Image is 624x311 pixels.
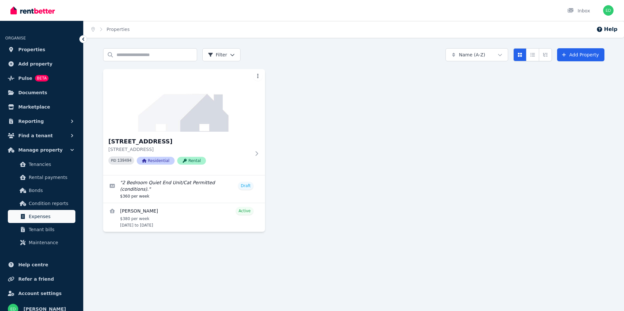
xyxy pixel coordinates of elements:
span: Reporting [18,117,44,125]
span: Maintenance [29,239,73,246]
a: Condition reports [8,197,75,210]
span: Marketplace [18,103,50,111]
div: View options [513,48,552,61]
button: Reporting [5,115,78,128]
img: 7/612 Cross Road, South Plympton [103,69,265,132]
span: Pulse [18,74,32,82]
a: 7/612 Cross Road, South Plympton[STREET_ADDRESS][STREET_ADDRESS]PID 139494ResidentialRental [103,69,265,175]
span: Properties [18,46,45,53]
a: Documents [5,86,78,99]
span: Residential [137,157,175,165]
button: Find a tenant [5,129,78,142]
a: Help centre [5,258,78,271]
button: Expanded list view [539,48,552,61]
span: ORGANISE [5,36,26,40]
a: View details for Prue Tait [103,203,265,232]
button: Compact list view [526,48,539,61]
img: RentBetter [10,6,55,15]
a: Edit listing: 2 Bedroom Quiet End Unit/Cat Permitted (conditions). [103,175,265,203]
span: Name (A-Z) [459,52,485,58]
a: Maintenance [8,236,75,249]
button: More options [253,72,262,81]
a: Add Property [557,48,604,61]
span: Refer a friend [18,275,54,283]
span: Help centre [18,261,48,269]
span: Filter [208,52,227,58]
span: Manage property [18,146,63,154]
button: Manage property [5,143,78,156]
h3: [STREET_ADDRESS] [108,137,251,146]
span: Rental payments [29,173,73,181]
a: Tenancies [8,158,75,171]
a: Properties [5,43,78,56]
div: Inbox [567,7,590,14]
a: PulseBETA [5,72,78,85]
a: Tenant bills [8,223,75,236]
button: Card view [513,48,526,61]
small: PID [111,159,116,162]
a: Bonds [8,184,75,197]
span: BETA [35,75,49,81]
a: Add property [5,57,78,70]
span: Add property [18,60,53,68]
span: Condition reports [29,200,73,207]
span: Tenant bills [29,226,73,233]
code: 139494 [117,158,132,163]
a: Expenses [8,210,75,223]
span: Find a tenant [18,132,53,140]
button: Name (A-Z) [445,48,508,61]
img: Ellenrae Dunning [603,5,614,16]
nav: Breadcrumb [84,21,137,38]
a: Refer a friend [5,273,78,286]
button: Help [596,25,617,33]
a: Marketplace [5,100,78,113]
span: Documents [18,89,47,96]
span: Rental [177,157,206,165]
a: Account settings [5,287,78,300]
span: Expenses [29,213,73,220]
span: Tenancies [29,160,73,168]
span: Account settings [18,289,62,297]
a: Properties [107,27,130,32]
button: Filter [202,48,241,61]
span: Bonds [29,186,73,194]
a: Rental payments [8,171,75,184]
p: [STREET_ADDRESS] [108,146,251,153]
